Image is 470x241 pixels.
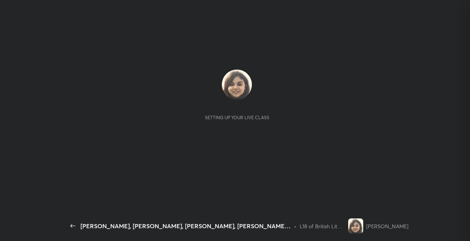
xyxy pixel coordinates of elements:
div: • [294,222,297,230]
img: a7ac6fe6eda44e07ab3709a94de7a6bd.jpg [348,218,363,233]
div: [PERSON_NAME] [366,222,408,230]
img: a7ac6fe6eda44e07ab3709a94de7a6bd.jpg [222,70,252,100]
div: Setting up your live class [205,115,269,120]
div: [PERSON_NAME], [PERSON_NAME], [PERSON_NAME], [PERSON_NAME], [PERSON_NAME], [US_STATE][PERSON_NAME... [80,221,291,230]
div: L18 of British Literature- Augustan to Post Modern Age- Complete Course [300,222,345,230]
